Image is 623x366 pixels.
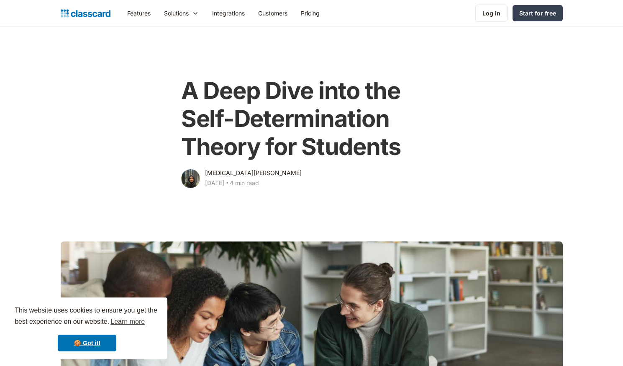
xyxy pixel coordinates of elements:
div: cookieconsent [7,297,167,359]
a: Features [120,4,157,23]
a: Start for free [513,5,563,21]
a: learn more about cookies [109,315,146,328]
h1: A Deep Dive into the Self-Determination Theory for Students [181,77,442,161]
a: home [61,8,110,19]
a: Pricing [294,4,326,23]
div: Start for free [519,9,556,18]
span: This website uses cookies to ensure you get the best experience on our website. [15,305,159,328]
div: ‧ [224,178,230,190]
div: [DATE] [205,178,224,188]
div: 4 min read [230,178,259,188]
div: Solutions [157,4,205,23]
div: Log in [482,9,500,18]
div: Solutions [164,9,189,18]
a: Integrations [205,4,251,23]
a: Customers [251,4,294,23]
a: dismiss cookie message [58,335,116,351]
a: Log in [475,5,508,22]
div: [MEDICAL_DATA][PERSON_NAME] [205,168,302,178]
